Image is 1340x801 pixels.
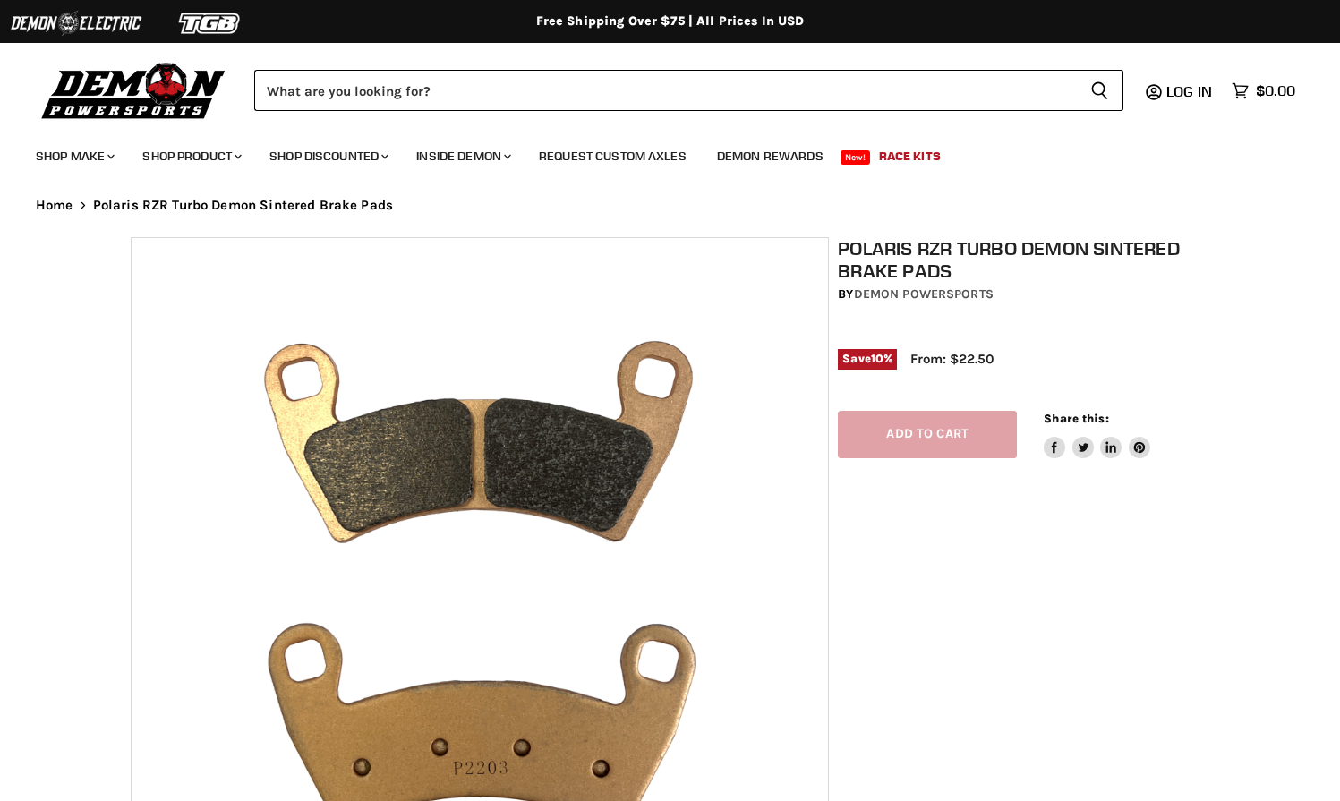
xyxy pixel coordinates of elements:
a: Demon Powersports [854,286,994,302]
span: $0.00 [1256,82,1295,99]
img: TGB Logo 2 [143,6,277,40]
a: Shop Product [129,138,252,175]
button: Search [1076,70,1123,111]
img: Demon Electric Logo 2 [9,6,143,40]
a: Request Custom Axles [525,138,700,175]
a: Demon Rewards [704,138,837,175]
span: Share this: [1044,412,1108,425]
a: Home [36,198,73,213]
img: Demon Powersports [36,58,232,122]
a: Race Kits [866,138,954,175]
a: Shop Discounted [256,138,399,175]
a: $0.00 [1223,78,1304,104]
a: Inside Demon [403,138,522,175]
span: Polaris RZR Turbo Demon Sintered Brake Pads [93,198,393,213]
span: New! [841,150,871,165]
a: Shop Make [22,138,125,175]
a: Log in [1158,83,1223,99]
form: Product [254,70,1123,111]
aside: Share this: [1044,411,1150,458]
input: Search [254,70,1076,111]
h1: Polaris RZR Turbo Demon Sintered Brake Pads [838,237,1218,282]
div: by [838,285,1218,304]
span: From: $22.50 [910,351,994,367]
span: Log in [1166,82,1212,100]
ul: Main menu [22,131,1291,175]
span: 10 [871,352,883,365]
span: Save % [838,349,897,369]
